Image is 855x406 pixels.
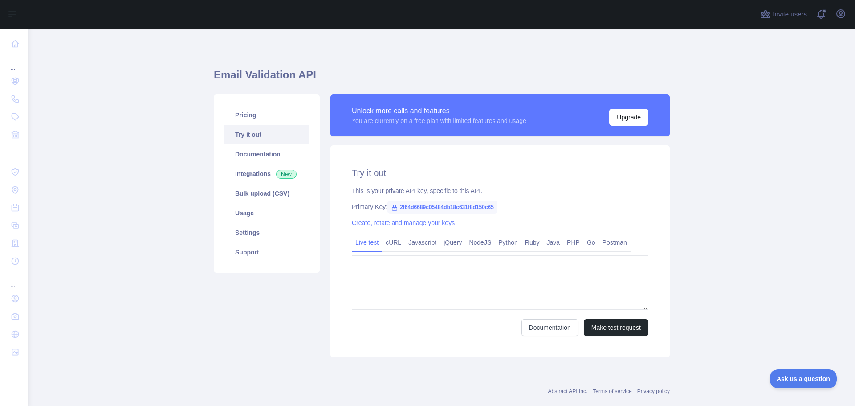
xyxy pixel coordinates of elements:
[224,144,309,164] a: Documentation
[543,235,564,250] a: Java
[583,235,599,250] a: Go
[352,186,648,195] div: This is your private API key, specific to this API.
[352,219,455,226] a: Create, rotate and manage your keys
[609,109,648,126] button: Upgrade
[352,167,648,179] h2: Try it out
[773,9,807,20] span: Invite users
[521,319,578,336] a: Documentation
[382,235,405,250] a: cURL
[387,201,497,214] span: 2f64d6689c05484db18c631f8d150c65
[770,369,837,388] iframe: Toggle Customer Support
[599,235,631,250] a: Postman
[352,106,526,116] div: Unlock more calls and features
[405,235,440,250] a: Javascript
[584,319,648,336] button: Make test request
[563,235,583,250] a: PHP
[214,68,670,89] h1: Email Validation API
[637,388,670,394] a: Privacy policy
[224,242,309,262] a: Support
[224,223,309,242] a: Settings
[276,170,297,179] span: New
[495,235,521,250] a: Python
[440,235,465,250] a: jQuery
[465,235,495,250] a: NodeJS
[352,116,526,125] div: You are currently on a free plan with limited features and usage
[7,271,21,289] div: ...
[352,235,382,250] a: Live test
[352,202,648,211] div: Primary Key:
[224,184,309,203] a: Bulk upload (CSV)
[7,53,21,71] div: ...
[224,203,309,223] a: Usage
[224,105,309,125] a: Pricing
[521,235,543,250] a: Ruby
[224,164,309,184] a: Integrations New
[548,388,588,394] a: Abstract API Inc.
[224,125,309,144] a: Try it out
[7,144,21,162] div: ...
[593,388,631,394] a: Terms of service
[758,7,809,21] button: Invite users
